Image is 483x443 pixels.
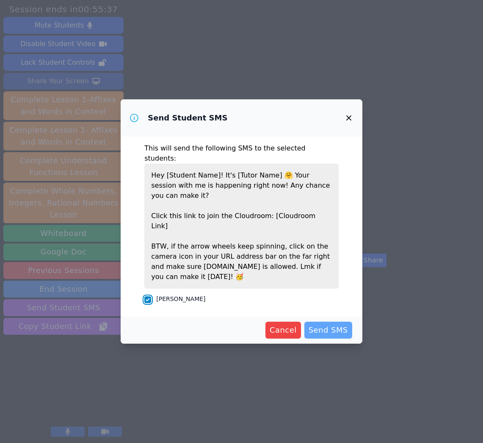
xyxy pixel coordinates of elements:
[270,324,297,336] span: Cancel
[148,113,227,123] h3: Send Student SMS
[304,322,352,339] button: Send SMS
[235,273,244,281] span: congratulations
[144,164,339,289] p: Hey [Student Name]! It's [Tutor Name] Your session with me is happening right now! Any chance you...
[144,143,339,164] p: This will send the following SMS to the selected students:
[156,295,205,302] label: [PERSON_NAME]
[265,322,301,339] button: Cancel
[309,324,348,336] span: Send SMS
[284,171,293,179] span: happy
